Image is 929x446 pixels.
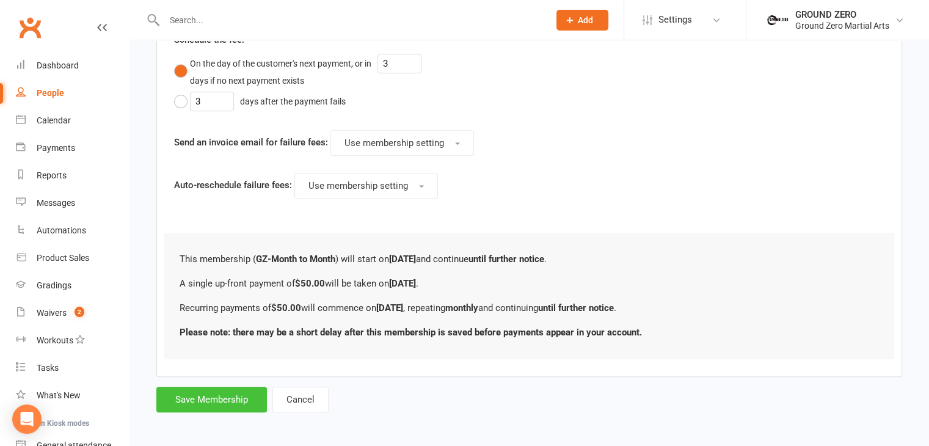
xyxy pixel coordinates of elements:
[37,198,75,208] div: Messages
[156,387,267,412] button: Save Membership
[190,57,371,70] div: On the day of the customer's next payment, or in
[16,79,129,107] a: People
[190,74,304,87] div: days if no next payment exists
[16,299,129,327] a: Waivers 2
[180,327,642,338] b: Please note: there may be a short delay after this membership is saved before payments appear in ...
[37,253,89,263] div: Product Sales
[376,302,403,313] b: [DATE]
[16,189,129,217] a: Messages
[658,6,692,34] span: Settings
[37,225,86,235] div: Automations
[344,137,444,148] span: Use membership setting
[271,302,301,313] b: $50.00
[37,115,71,125] div: Calendar
[16,327,129,354] a: Workouts
[16,354,129,382] a: Tasks
[15,12,45,43] a: Clubworx
[16,52,129,79] a: Dashboard
[16,272,129,299] a: Gradings
[75,307,84,317] span: 2
[468,254,544,265] b: until further notice
[174,52,511,89] button: On the day of the customer's next payment, or indays if no next payment exists
[765,8,789,32] img: thumb_image1749514215.png
[389,254,416,265] b: [DATE]
[16,107,129,134] a: Calendar
[37,60,79,70] div: Dashboard
[295,278,325,289] b: $50.00
[37,143,75,153] div: Payments
[174,178,292,192] label: Auto-reschedule failure fees:
[294,173,438,199] button: Use membership setting
[272,387,329,412] button: Cancel
[161,12,541,29] input: Search...
[16,134,129,162] a: Payments
[445,302,478,313] b: monthly
[578,15,593,25] span: Add
[538,302,614,313] b: until further notice
[240,95,346,108] div: days after the payment fails
[16,162,129,189] a: Reports
[16,217,129,244] a: Automations
[180,252,879,266] p: This membership ( ) will start on and continue .
[795,9,889,20] div: GROUND ZERO
[556,10,608,31] button: Add
[12,404,42,434] div: Open Intercom Messenger
[795,20,889,31] div: Ground Zero Martial Arts
[389,278,416,289] b: [DATE]
[256,254,335,265] b: GZ-Month to Month
[16,244,129,272] a: Product Sales
[330,130,474,156] button: Use membership setting
[37,363,59,373] div: Tasks
[37,308,67,318] div: Waivers
[180,301,879,315] p: Recurring payments of will commence on , repeating and continuing .
[16,382,129,409] a: What's New
[37,280,71,290] div: Gradings
[37,335,73,345] div: Workouts
[308,180,408,191] span: Use membership setting
[37,390,81,400] div: What's New
[174,90,352,113] button: days after the payment fails
[37,170,67,180] div: Reports
[37,88,64,98] div: People
[180,276,879,291] p: A single up-front payment of will be taken on .
[174,135,328,150] label: Send an invoice email for failure fees:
